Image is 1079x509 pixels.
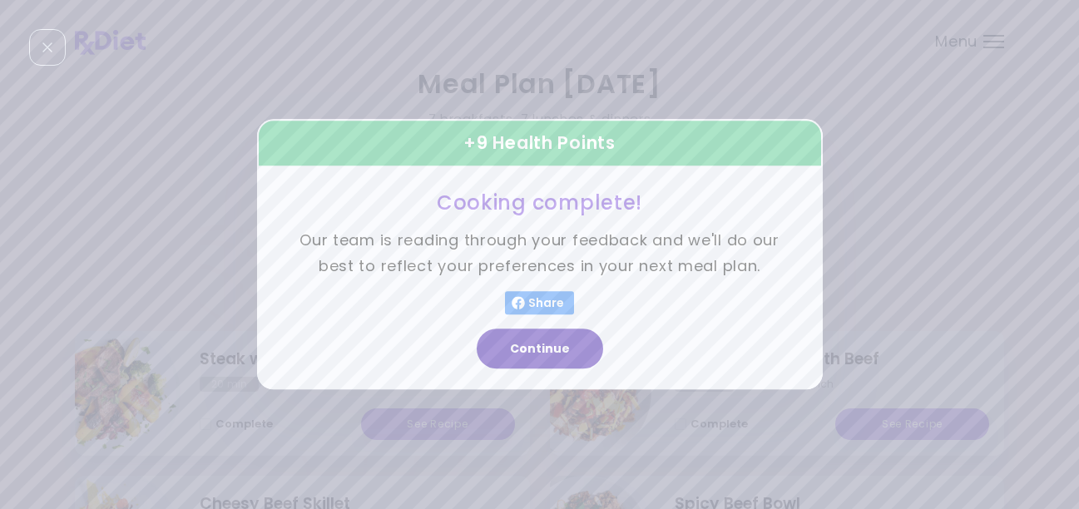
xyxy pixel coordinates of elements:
p: Our team is reading through your feedback and we'll do our best to reflect your preferences in yo... [299,229,781,279]
button: Continue [477,329,603,369]
h3: Cooking complete! [299,190,781,215]
div: + 9 Health Points [257,119,823,167]
button: Share [505,292,574,315]
span: Share [525,297,567,310]
div: Close [29,29,66,66]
